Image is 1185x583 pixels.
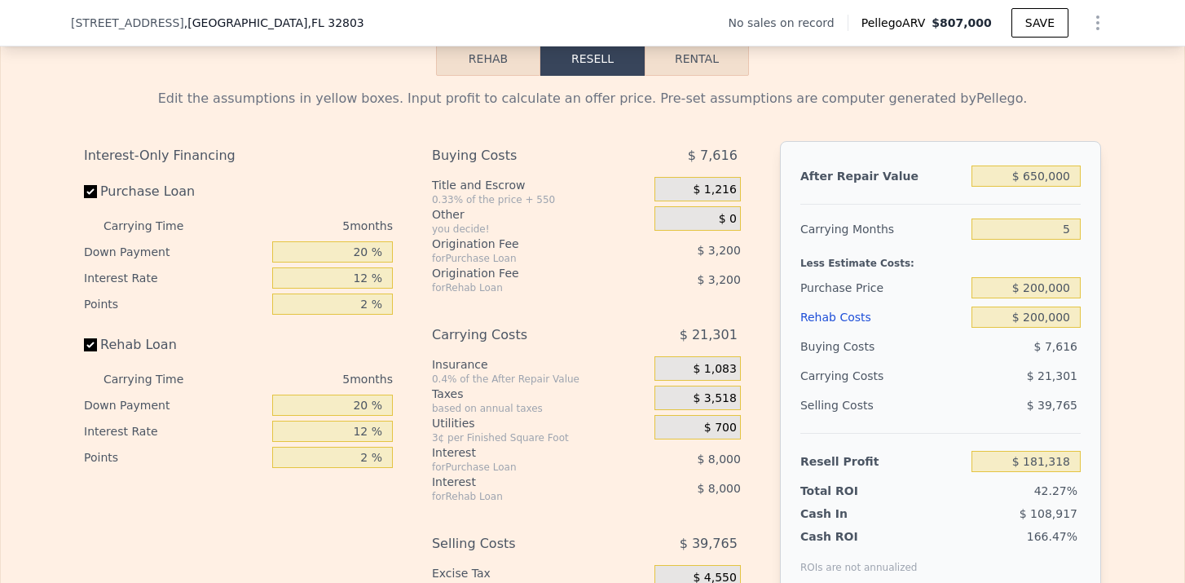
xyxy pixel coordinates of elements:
span: $ 39,765 [1027,399,1077,412]
div: Insurance [432,356,648,373]
div: Interest [432,474,614,490]
div: Excise Tax [432,565,648,581]
button: Rental [645,42,749,76]
div: 0.4% of the After Repair Value [432,373,648,386]
span: $ 8,000 [697,453,740,466]
span: , [GEOGRAPHIC_DATA] [184,15,364,31]
div: 0.33% of the price + 550 [432,193,648,206]
div: Rehab Costs [800,303,965,332]
div: 5 months [216,213,393,239]
button: Show Options [1081,7,1114,39]
div: After Repair Value [800,161,965,191]
button: Rehab [436,42,540,76]
div: Down Payment [84,239,266,265]
input: Purchase Loan [84,185,97,198]
div: Cash In [800,506,902,522]
div: Resell Profit [800,447,965,476]
div: Points [84,291,266,317]
span: $ 3,200 [697,273,740,286]
div: Interest [432,444,614,461]
div: Carrying Months [800,214,965,244]
span: $ 7,616 [1034,340,1077,353]
div: ROIs are not annualized [800,545,918,574]
div: Interest-Only Financing [84,141,393,170]
div: Edit the assumptions in yellow boxes. Input profit to calculate an offer price. Pre-set assumptio... [84,89,1101,108]
label: Purchase Loan [84,177,266,206]
div: Carrying Time [104,213,209,239]
span: $ 3,200 [697,244,740,257]
span: $ 700 [704,421,737,435]
span: $ 3,518 [693,391,736,406]
div: Interest Rate [84,418,266,444]
div: for Rehab Loan [432,490,614,503]
div: Selling Costs [432,529,614,559]
div: Buying Costs [800,332,965,361]
span: , FL 32803 [307,16,363,29]
div: Less Estimate Costs: [800,244,1081,273]
button: Resell [540,42,645,76]
div: Points [84,444,266,470]
span: $ 21,301 [1027,369,1077,382]
span: $ 8,000 [697,482,740,495]
span: $ 0 [719,212,737,227]
span: $ 7,616 [688,141,738,170]
div: Carrying Costs [432,320,614,350]
button: SAVE [1011,8,1068,38]
span: $ 39,765 [680,529,738,559]
div: for Purchase Loan [432,252,614,265]
span: $ 1,083 [693,362,736,377]
div: for Rehab Loan [432,281,614,294]
label: Rehab Loan [84,330,266,360]
div: Interest Rate [84,265,266,291]
div: Origination Fee [432,265,614,281]
div: Cash ROI [800,528,918,545]
input: Rehab Loan [84,338,97,351]
span: 166.47% [1027,530,1077,543]
span: $ 108,917 [1020,507,1077,520]
div: based on annual taxes [432,402,648,415]
div: Total ROI [800,483,902,499]
div: Down Payment [84,392,266,418]
div: Utilities [432,415,648,431]
div: Carrying Time [104,366,209,392]
div: Carrying Costs [800,361,902,391]
div: Other [432,206,648,223]
div: No sales on record [728,15,847,31]
span: $807,000 [932,16,992,29]
span: $ 21,301 [680,320,738,350]
span: $ 1,216 [693,183,736,197]
span: Pellego ARV [861,15,932,31]
div: Title and Escrow [432,177,648,193]
div: 3¢ per Finished Square Foot [432,431,648,444]
div: Origination Fee [432,236,614,252]
span: 42.27% [1034,484,1077,497]
span: [STREET_ADDRESS] [71,15,184,31]
div: Selling Costs [800,391,965,420]
div: for Purchase Loan [432,461,614,474]
div: 5 months [216,366,393,392]
div: Purchase Price [800,273,965,303]
div: Taxes [432,386,648,402]
div: you decide! [432,223,648,236]
div: Buying Costs [432,141,614,170]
